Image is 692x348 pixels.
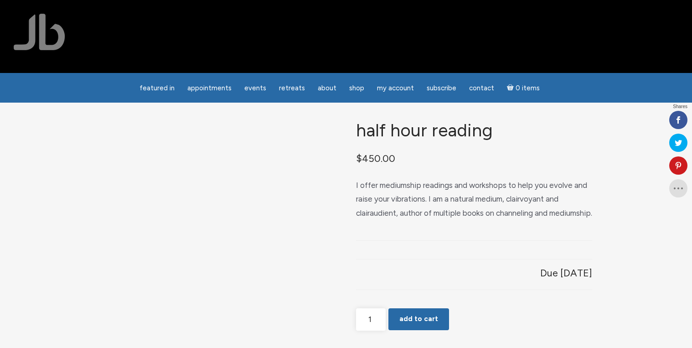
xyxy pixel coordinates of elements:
[244,84,266,92] span: Events
[540,264,592,282] p: Due [DATE]
[182,79,237,97] a: Appointments
[356,152,395,164] bdi: 450.00
[427,84,456,92] span: Subscribe
[377,84,414,92] span: My Account
[388,308,449,330] button: Add to cart
[274,79,310,97] a: Retreats
[372,79,419,97] a: My Account
[239,79,272,97] a: Events
[356,308,386,331] input: Product quantity
[318,84,336,92] span: About
[134,79,180,97] a: featured in
[139,84,175,92] span: featured in
[356,152,362,164] span: $
[14,14,65,50] img: Jamie Butler. The Everyday Medium
[356,121,592,140] h1: Half Hour Reading
[464,79,500,97] a: Contact
[312,79,342,97] a: About
[344,79,370,97] a: Shop
[501,78,545,97] a: Cart0 items
[279,84,305,92] span: Retreats
[421,79,462,97] a: Subscribe
[469,84,494,92] span: Contact
[673,104,687,109] span: Shares
[516,85,540,92] span: 0 items
[507,84,516,92] i: Cart
[349,84,364,92] span: Shop
[356,178,592,220] p: I offer mediumship readings and workshops to help you evolve and raise your vibrations. I am a na...
[187,84,232,92] span: Appointments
